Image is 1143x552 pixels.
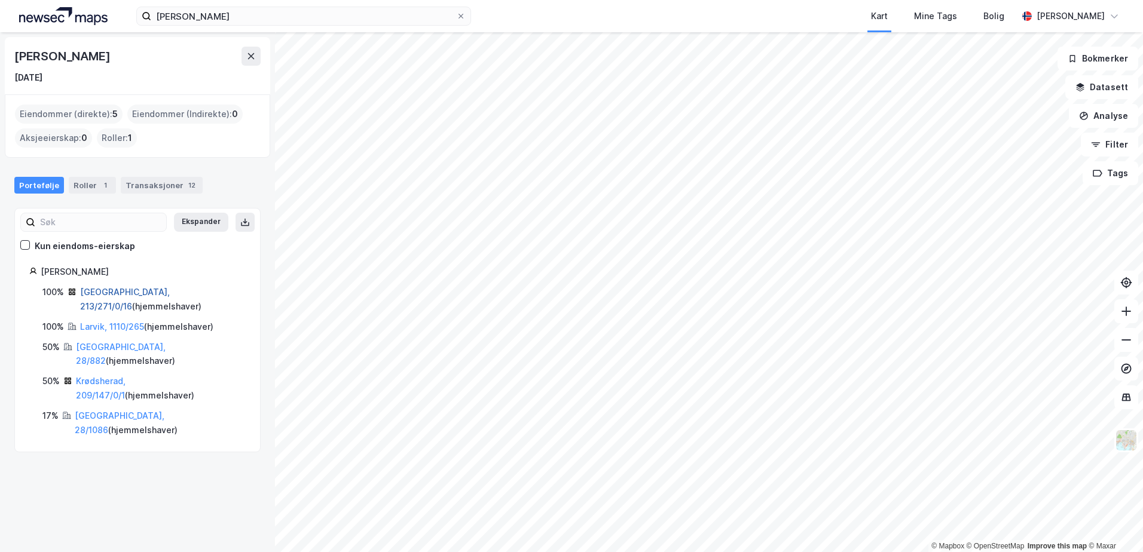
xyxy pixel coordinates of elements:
div: ( hjemmelshaver ) [76,340,246,369]
div: [PERSON_NAME] [41,265,246,279]
button: Filter [1081,133,1138,157]
div: Transaksjoner [121,177,203,194]
div: ( hjemmelshaver ) [80,320,213,334]
span: 0 [232,107,238,121]
a: [GEOGRAPHIC_DATA], 28/882 [76,342,166,366]
button: Bokmerker [1058,47,1138,70]
div: Aksjeeierskap : [15,128,92,148]
div: ( hjemmelshaver ) [76,374,246,403]
a: [GEOGRAPHIC_DATA], 28/1086 [75,410,164,435]
div: Eiendommer (Indirekte) : [127,105,243,124]
div: [DATE] [14,70,42,85]
div: Bolig [983,9,1004,23]
span: 5 [112,107,118,121]
button: Tags [1083,161,1138,185]
div: 17% [42,409,59,423]
a: Improve this map [1028,542,1087,550]
iframe: Chat Widget [1083,495,1143,552]
div: Portefølje [14,177,64,194]
a: Larvik, 1110/265 [80,321,144,332]
a: [GEOGRAPHIC_DATA], 213/271/0/16 [80,287,170,311]
div: ( hjemmelshaver ) [75,409,246,437]
div: Kun eiendoms-eierskap [35,239,135,253]
button: Analyse [1069,104,1138,128]
div: [PERSON_NAME] [14,47,112,66]
div: 50% [42,340,60,354]
span: 0 [81,131,87,145]
div: ( hjemmelshaver ) [80,285,246,314]
div: [PERSON_NAME] [1037,9,1105,23]
div: 100% [42,285,64,299]
a: OpenStreetMap [967,542,1025,550]
div: Roller [69,177,116,194]
div: Mine Tags [914,9,957,23]
div: 50% [42,374,60,388]
a: Mapbox [931,542,964,550]
div: 1 [99,179,111,191]
div: Eiendommer (direkte) : [15,105,123,124]
div: 100% [42,320,64,334]
input: Søk [35,213,166,231]
button: Ekspander [174,213,228,232]
div: Roller : [97,128,137,148]
img: Z [1115,429,1138,452]
div: 12 [186,179,198,191]
div: Kart [871,9,888,23]
div: Kontrollprogram for chat [1083,495,1143,552]
img: logo.a4113a55bc3d86da70a041830d287a7e.svg [19,7,108,25]
a: Krødsherad, 209/147/0/1 [76,376,126,400]
span: 1 [128,131,132,145]
button: Datasett [1065,75,1138,99]
input: Søk på adresse, matrikkel, gårdeiere, leietakere eller personer [151,7,456,25]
